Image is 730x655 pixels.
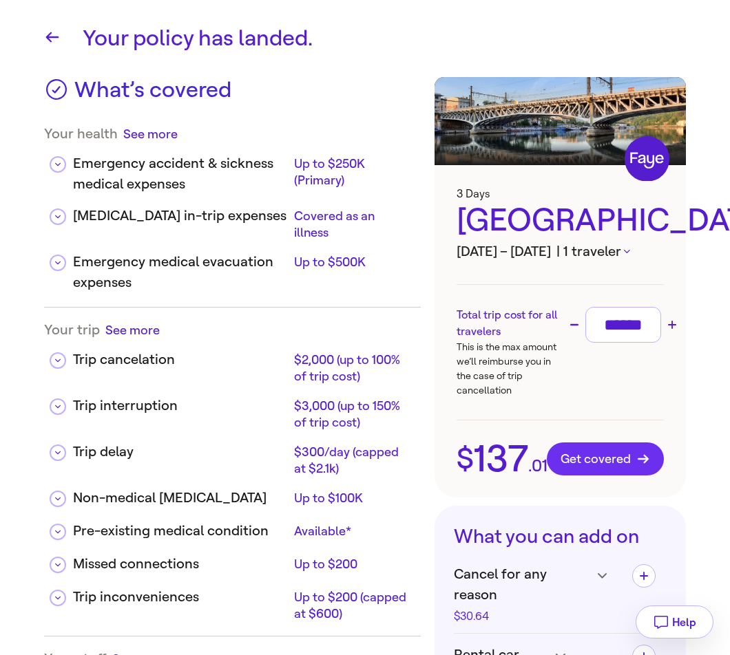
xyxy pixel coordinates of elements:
div: Covered as an illness [294,208,410,241]
button: See more [105,321,160,339]
div: Trip inconveniencesUp to $200 (capped at $600) [44,576,421,622]
button: Get covered [547,442,664,475]
h4: Cancel for any reason$30.64 [454,564,621,622]
div: $30.64 [454,611,590,622]
span: Cancel for any reason [454,564,590,605]
div: Up to $250K (Primary) [294,155,410,189]
div: Available* [294,523,410,539]
div: $2,000 (up to 100% of trip cost) [294,352,410,385]
h3: What you can add on [454,525,667,548]
div: Emergency medical evacuation expensesUp to $500K [44,241,421,293]
div: Trip inconveniences [73,587,289,608]
div: Pre-existing medical conditionAvailable* [44,510,421,543]
input: Trip cost [592,313,655,337]
div: Up to $200 [294,556,410,572]
div: Trip interruption [73,396,289,416]
button: Help [636,605,713,638]
button: Increase trip cost [664,316,680,333]
div: Trip cancelation [73,350,289,370]
span: $ [457,444,474,473]
button: See more [123,125,178,142]
h3: 3 Days [457,187,664,200]
button: Add [632,564,656,588]
div: Missed connectionsUp to $200 [44,543,421,576]
div: Your health [44,125,421,142]
p: This is the max amount we’ll reimburse you in the case of trip cancellation [457,340,560,398]
div: Missed connections [73,554,289,575]
div: [GEOGRAPHIC_DATA] [457,200,664,241]
div: Your trip [44,321,421,339]
div: Trip delay$300/day (capped at $2.1k) [44,431,421,477]
h3: What’s covered [74,77,231,111]
button: Decrease trip cost [566,316,583,333]
h3: [DATE] – [DATE] [457,241,664,262]
div: Non-medical [MEDICAL_DATA]Up to $100K [44,477,421,510]
div: Pre-existing medical condition [73,521,289,541]
div: [MEDICAL_DATA] in-trip expenses [73,206,289,226]
div: Emergency accident & sickness medical expenses [73,153,289,195]
div: $3,000 (up to 150% of trip cost) [294,398,410,431]
div: Trip interruption$3,000 (up to 150% of trip cost) [44,385,421,431]
span: 137 [474,440,528,477]
div: [MEDICAL_DATA] in-trip expensesCovered as an illness [44,195,421,241]
div: Up to $100K [294,490,410,506]
button: | 1 traveler [556,241,631,262]
div: Trip delay [73,442,289,462]
div: Emergency accident & sickness medical expensesUp to $250K (Primary) [44,142,421,195]
h3: Total trip cost for all travelers [457,307,560,340]
div: Trip cancelation$2,000 (up to 100% of trip cost) [44,339,421,385]
span: Get covered [561,452,650,466]
span: . [528,458,532,474]
div: Non-medical [MEDICAL_DATA] [73,488,289,508]
h1: Your policy has landed. [83,22,686,55]
div: Up to $200 (capped at $600) [294,589,410,622]
div: Emergency medical evacuation expenses [73,252,289,293]
span: 01 [532,458,547,474]
div: Up to $500K [294,254,410,270]
div: $300/day (capped at $2.1k) [294,444,410,477]
span: Help [672,616,696,629]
